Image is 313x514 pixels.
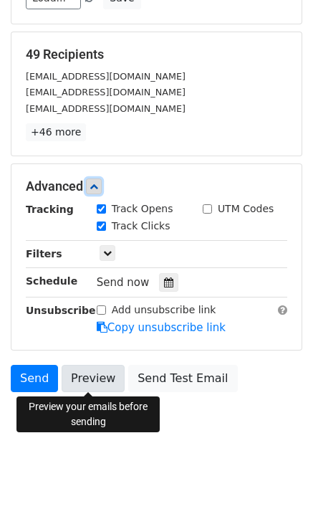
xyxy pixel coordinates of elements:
[26,179,287,194] h5: Advanced
[97,321,226,334] a: Copy unsubscribe link
[26,204,74,215] strong: Tracking
[26,248,62,260] strong: Filters
[112,219,170,234] label: Track Clicks
[97,276,150,289] span: Send now
[26,71,186,82] small: [EMAIL_ADDRESS][DOMAIN_NAME]
[112,303,216,318] label: Add unsubscribe link
[128,365,237,392] a: Send Test Email
[26,87,186,97] small: [EMAIL_ADDRESS][DOMAIN_NAME]
[26,305,96,316] strong: Unsubscribe
[11,365,58,392] a: Send
[218,201,274,216] label: UTM Codes
[26,123,86,141] a: +46 more
[112,201,173,216] label: Track Opens
[241,445,313,514] iframe: Chat Widget
[26,275,77,287] strong: Schedule
[26,47,287,62] h5: 49 Recipients
[62,365,125,392] a: Preview
[26,103,186,114] small: [EMAIL_ADDRESS][DOMAIN_NAME]
[16,396,160,432] div: Preview your emails before sending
